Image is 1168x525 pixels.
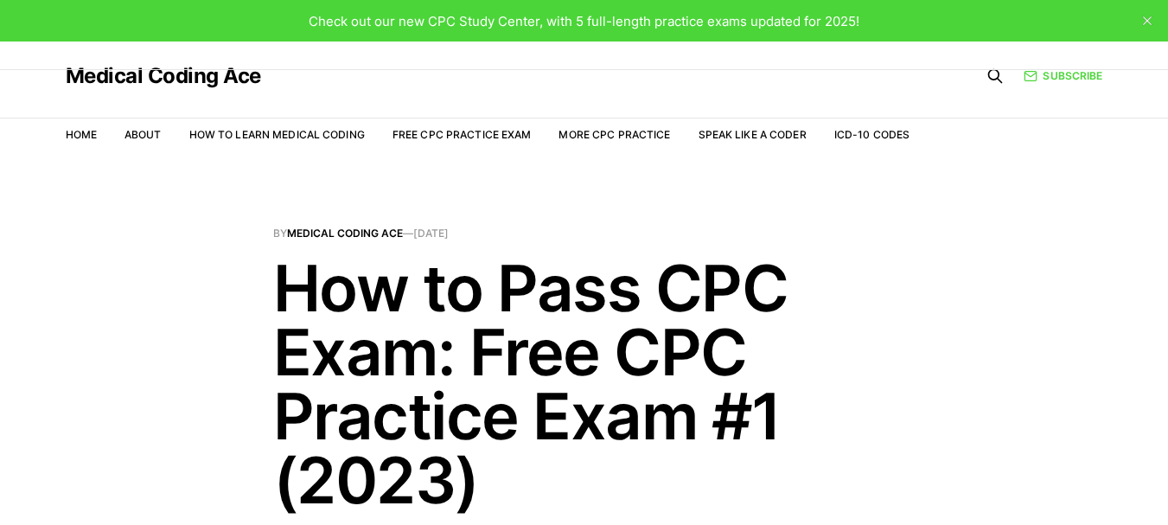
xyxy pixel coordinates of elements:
a: Free CPC Practice Exam [393,128,532,141]
a: How to Learn Medical Coding [189,128,365,141]
time: [DATE] [413,227,449,240]
span: Check out our new CPC Study Center, with 5 full-length practice exams updated for 2025! [309,13,859,29]
button: close [1133,7,1161,35]
a: Speak Like a Coder [699,128,807,141]
a: Medical Coding Ace [287,227,403,240]
a: About [124,128,162,141]
a: Home [66,128,97,141]
h1: How to Pass CPC Exam: Free CPC Practice Exam #1 (2023) [273,256,896,512]
iframe: portal-trigger [886,440,1168,525]
a: More CPC Practice [558,128,670,141]
span: By — [273,228,896,239]
a: ICD-10 Codes [834,128,910,141]
a: Subscribe [1024,67,1102,84]
a: Medical Coding Ace [66,66,261,86]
